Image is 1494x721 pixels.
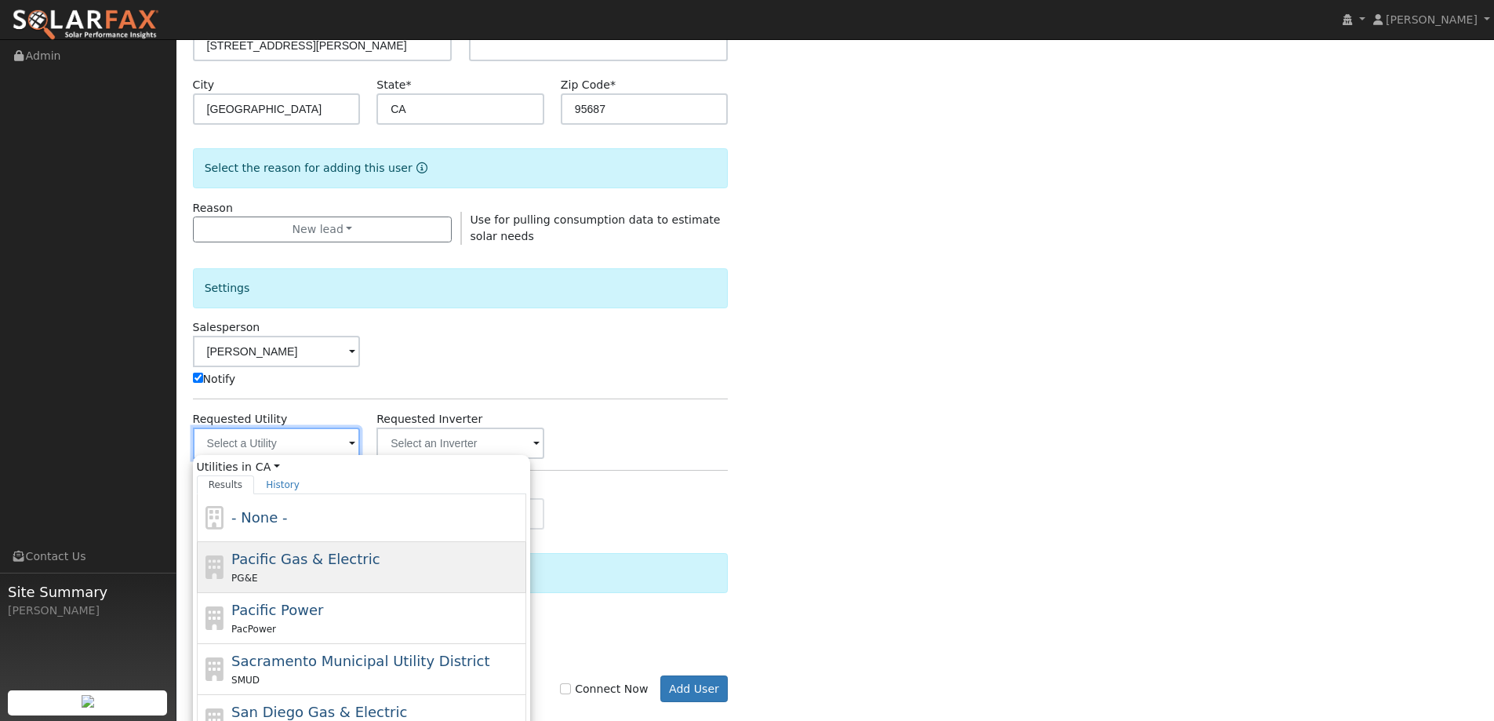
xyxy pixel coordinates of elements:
[193,77,215,93] label: City
[197,475,255,494] a: Results
[8,581,168,603] span: Site Summary
[12,9,159,42] img: SolarFax
[560,683,571,694] input: Connect Now
[376,411,482,428] label: Requested Inverter
[193,217,453,243] button: New lead
[193,411,288,428] label: Requested Utility
[561,77,616,93] label: Zip Code
[231,653,489,669] span: Sacramento Municipal Utility District
[193,148,729,188] div: Select the reason for adding this user
[231,602,323,618] span: Pacific Power
[376,77,411,93] label: State
[231,675,260,686] span: SMUD
[193,268,729,308] div: Settings
[231,509,287,526] span: - None -
[610,78,616,91] span: Required
[471,213,721,242] span: Use for pulling consumption data to estimate solar needs
[413,162,427,174] a: Reason for new user
[193,428,361,459] input: Select a Utility
[376,428,544,459] input: Select an Inverter
[197,459,526,475] span: Utilities in
[193,373,203,383] input: Notify
[193,336,361,367] input: Select a User
[82,695,94,708] img: retrieve
[8,603,168,619] div: [PERSON_NAME]
[231,704,407,720] span: San Diego Gas & Electric
[193,200,233,217] label: Reason
[193,371,236,388] label: Notify
[405,78,411,91] span: Required
[231,624,276,635] span: PacPower
[660,675,729,702] button: Add User
[231,573,257,584] span: PG&E
[560,681,648,697] label: Connect Now
[231,551,380,567] span: Pacific Gas & Electric
[254,475,311,494] a: History
[193,319,260,336] label: Salesperson
[1386,13,1478,26] span: [PERSON_NAME]
[256,459,280,475] a: CA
